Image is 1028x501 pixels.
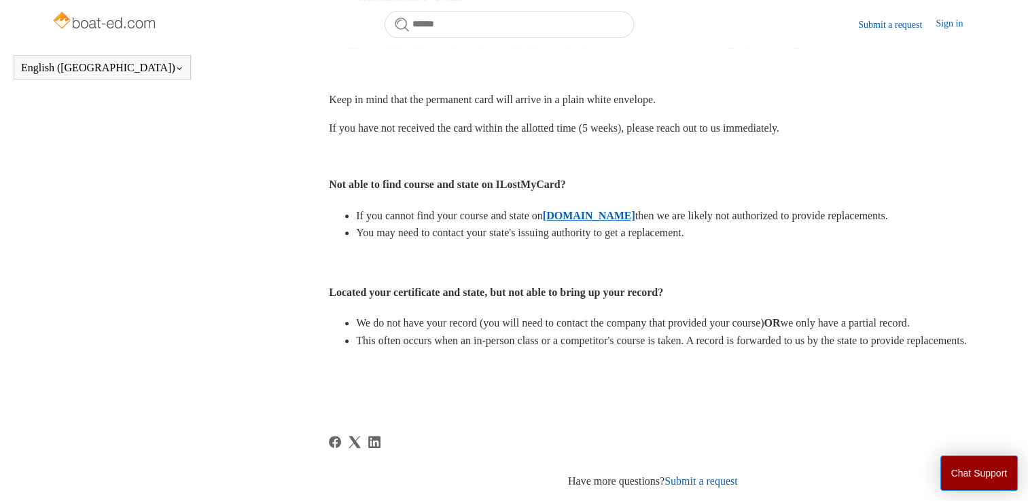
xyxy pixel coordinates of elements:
[764,317,780,329] strong: OR
[329,94,656,105] span: Keep in mind that the permanent card will arrive in a plain white envelope.
[329,286,663,298] strong: Located your certificate and state, but not able to bring up your record?
[356,335,967,346] span: This often occurs when an in-person class or a competitor's course is taken. A record is forwarde...
[21,62,183,74] button: English ([GEOGRAPHIC_DATA])
[664,475,738,487] a: Submit a request
[936,16,976,33] a: Sign in
[329,122,779,134] span: If you have not received the card within the allotted time (5 weeks), please reach out to us imme...
[52,8,160,35] img: Boat-Ed Help Center home page
[940,456,1018,491] button: Chat Support
[329,436,341,448] svg: Share this page on Facebook
[635,210,888,221] span: then we are likely not authorized to provide replacements.
[349,436,361,448] a: X Corp
[858,18,936,32] a: Submit a request
[356,227,684,238] span: You may need to contact your state's issuing authority to get a replacement.
[329,436,341,448] a: Facebook
[356,210,543,221] span: If you cannot find your course and state on
[329,179,565,190] strong: Not able to find course and state on ILostMyCard?
[368,436,380,448] svg: Share this page on LinkedIn
[356,317,909,329] span: We do not have your record (you will need to contact the company that provided your course) we on...
[543,210,635,221] a: [DOMAIN_NAME]
[368,436,380,448] a: LinkedIn
[349,436,361,448] svg: Share this page on X Corp
[329,473,976,489] div: Have more questions?
[385,11,634,38] input: Search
